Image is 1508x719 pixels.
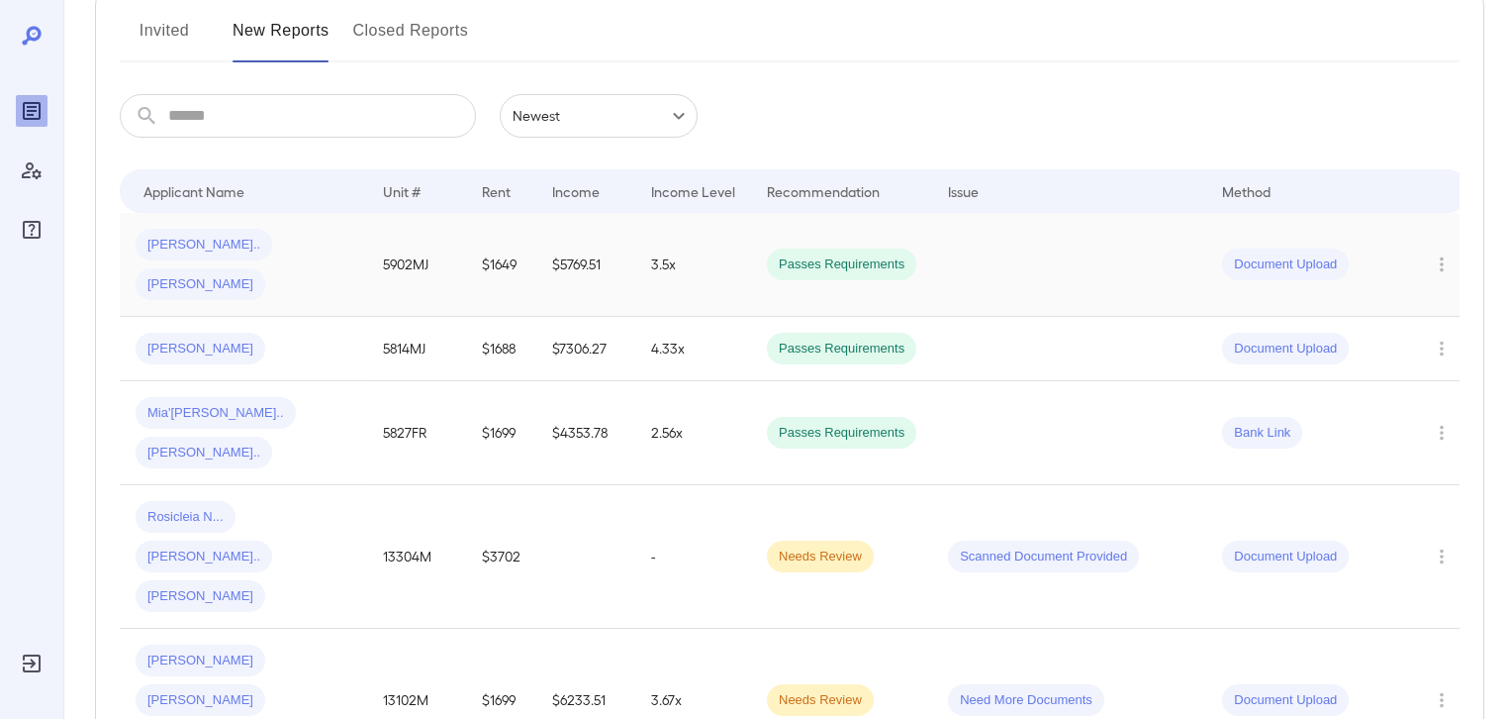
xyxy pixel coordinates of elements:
span: Document Upload [1222,548,1349,566]
div: FAQ [16,214,47,246]
td: 2.56x [635,381,751,485]
div: Issue [948,179,980,203]
td: $4353.78 [536,381,635,485]
button: Invited [120,15,209,62]
span: Passes Requirements [767,424,916,443]
div: Log Out [16,648,47,679]
td: 13304M [367,485,466,629]
span: Needs Review [767,691,874,710]
div: Applicant Name [143,179,244,203]
span: Needs Review [767,548,874,566]
span: [PERSON_NAME] [136,587,265,606]
div: Unit # [383,179,421,203]
td: $7306.27 [536,317,635,381]
td: 5902MJ [367,213,466,317]
td: 5827FR [367,381,466,485]
td: $1649 [466,213,536,317]
button: Row Actions [1426,249,1458,280]
span: [PERSON_NAME].. [136,548,272,566]
span: [PERSON_NAME].. [136,444,272,462]
span: Scanned Document Provided [948,548,1139,566]
span: Passes Requirements [767,256,916,274]
td: $5769.51 [536,213,635,317]
td: $1688 [466,317,536,381]
td: 5814MJ [367,317,466,381]
span: Mia'[PERSON_NAME].. [136,404,296,423]
div: Income Level [651,179,735,203]
span: [PERSON_NAME] [136,691,265,710]
div: Reports [16,95,47,127]
td: $1699 [466,381,536,485]
div: Newest [500,94,698,138]
span: Document Upload [1222,691,1349,710]
div: Method [1222,179,1271,203]
span: [PERSON_NAME] [136,275,265,294]
td: 3.5x [635,213,751,317]
button: Closed Reports [353,15,469,62]
span: [PERSON_NAME].. [136,236,272,255]
span: Document Upload [1222,340,1349,359]
span: Need More Documents [948,691,1104,710]
div: Income [552,179,600,203]
button: New Reports [233,15,330,62]
td: - [635,485,751,629]
button: Row Actions [1426,417,1458,449]
span: Passes Requirements [767,340,916,359]
span: Bank Link [1222,424,1302,443]
div: Recommendation [767,179,880,203]
div: Manage Users [16,154,47,186]
button: Row Actions [1426,684,1458,716]
span: [PERSON_NAME] [136,652,265,670]
div: Rent [482,179,514,203]
button: Row Actions [1426,541,1458,572]
td: 4.33x [635,317,751,381]
td: $3702 [466,485,536,629]
button: Row Actions [1426,333,1458,364]
span: [PERSON_NAME] [136,340,265,359]
span: Document Upload [1222,256,1349,274]
span: Rosicleia N... [136,508,236,527]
